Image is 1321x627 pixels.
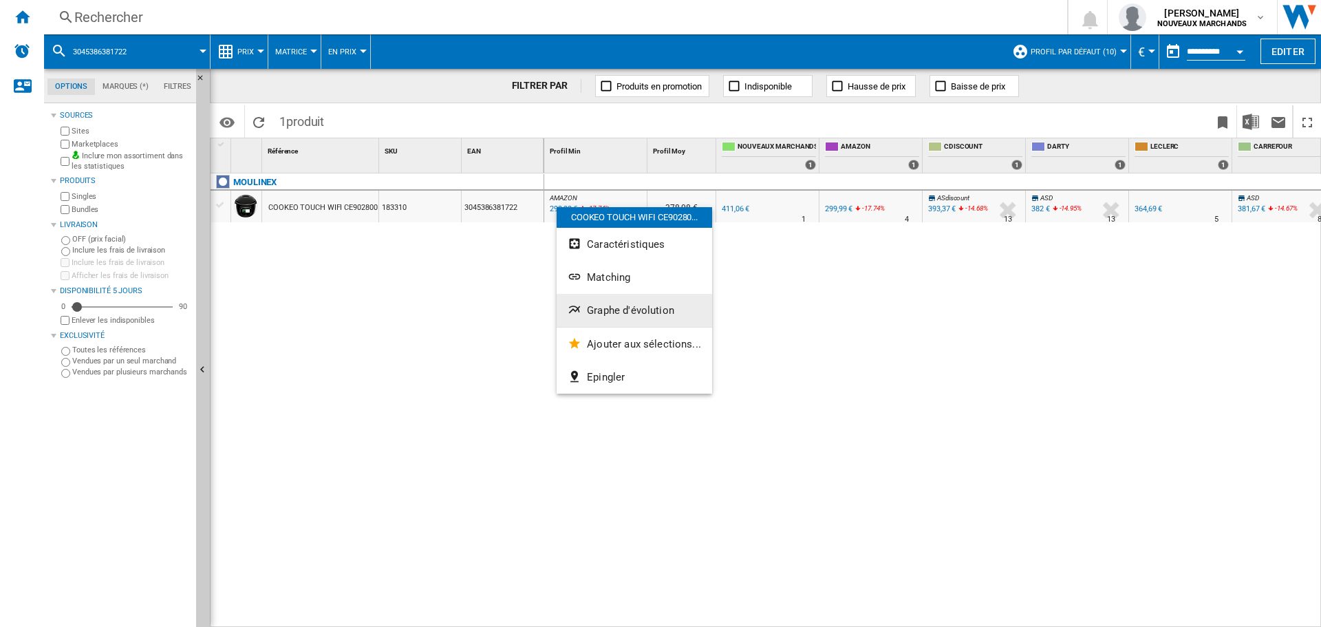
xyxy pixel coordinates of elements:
[557,294,712,327] button: Graphe d'évolution
[587,338,701,350] span: Ajouter aux sélections...
[557,207,712,228] div: COOKEO TOUCH WIFI CE90280...
[587,304,674,317] span: Graphe d'évolution
[557,228,712,261] button: Caractéristiques
[587,238,665,251] span: Caractéristiques
[557,361,712,394] button: Epingler...
[587,371,625,383] span: Epingler
[557,261,712,294] button: Matching
[587,271,630,284] span: Matching
[557,328,712,361] button: Ajouter aux sélections...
